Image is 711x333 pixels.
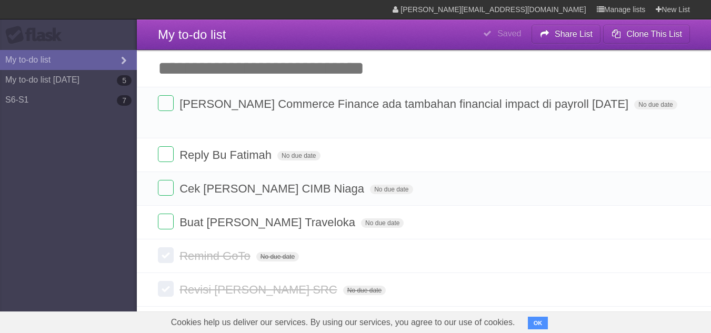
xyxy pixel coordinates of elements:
label: Done [158,214,174,229]
span: Remind GoTo [179,249,253,263]
label: Done [158,146,174,162]
b: 7 [117,95,132,106]
span: My to-do list [158,27,226,42]
button: Share List [532,25,601,44]
span: Buat [PERSON_NAME] Traveloka [179,216,358,229]
label: Done [158,247,174,263]
button: OK [528,317,548,329]
span: [PERSON_NAME] Commerce Finance ada tambahan financial impact di payroll [DATE] [179,97,631,110]
b: 5 [117,75,132,86]
span: No due date [343,286,386,295]
span: No due date [361,218,404,228]
span: Reply Bu Fatimah [179,148,274,162]
label: Done [158,281,174,297]
span: No due date [277,151,320,160]
span: Revisi [PERSON_NAME] SRC [179,283,340,296]
span: Cookies help us deliver our services. By using our services, you agree to our use of cookies. [161,312,526,333]
label: Done [158,95,174,111]
span: No due date [256,252,299,261]
b: Share List [555,29,593,38]
label: Done [158,180,174,196]
div: Flask [5,26,68,45]
b: Saved [497,29,521,38]
b: Clone This List [626,29,682,38]
span: No due date [634,100,677,109]
button: Clone This List [603,25,690,44]
span: Cek [PERSON_NAME] CIMB Niaga [179,182,367,195]
span: No due date [370,185,413,194]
